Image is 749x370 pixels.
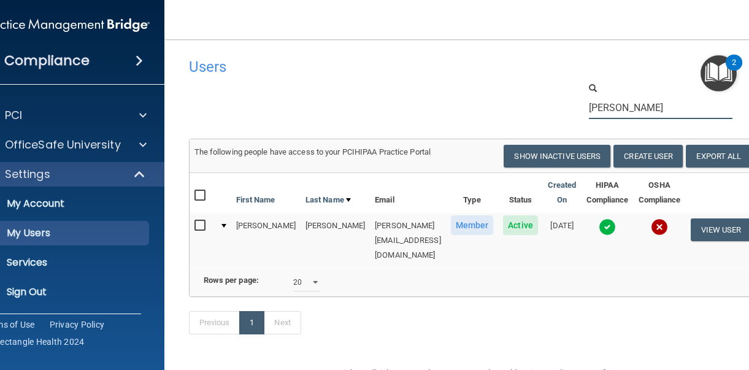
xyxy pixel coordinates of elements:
h4: Users [189,59,513,75]
img: cross.ca9f0e7f.svg [651,218,668,236]
th: Email [370,173,446,213]
button: Show Inactive Users [504,145,610,168]
a: Privacy Policy [50,318,105,331]
span: The following people have access to your PCIHIPAA Practice Portal [194,147,431,156]
p: OfficeSafe University [5,137,121,152]
th: Type [446,173,499,213]
td: [DATE] [543,213,582,268]
button: Open Resource Center, 2 new notifications [701,55,737,91]
input: Search [589,96,733,119]
iframe: Drift Widget Chat Controller [537,283,734,332]
b: Rows per page: [204,276,259,285]
img: tick.e7d51cea.svg [599,218,616,236]
th: HIPAA Compliance [582,173,634,213]
th: OSHA Compliance [634,173,686,213]
span: Active [503,215,538,235]
span: Member [451,215,494,235]
h4: Compliance [4,52,90,69]
th: Status [498,173,543,213]
div: 2 [732,63,736,79]
td: [PERSON_NAME][EMAIL_ADDRESS][DOMAIN_NAME] [370,213,446,268]
p: PCI [5,108,22,123]
td: [PERSON_NAME] [231,213,301,268]
p: Settings [5,167,50,182]
a: First Name [236,193,275,207]
button: Create User [613,145,683,168]
td: [PERSON_NAME] [301,213,370,268]
a: Last Name [305,193,351,207]
a: Previous [189,311,240,334]
a: Next [264,311,301,334]
a: Created On [548,178,577,207]
a: 1 [239,311,264,334]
